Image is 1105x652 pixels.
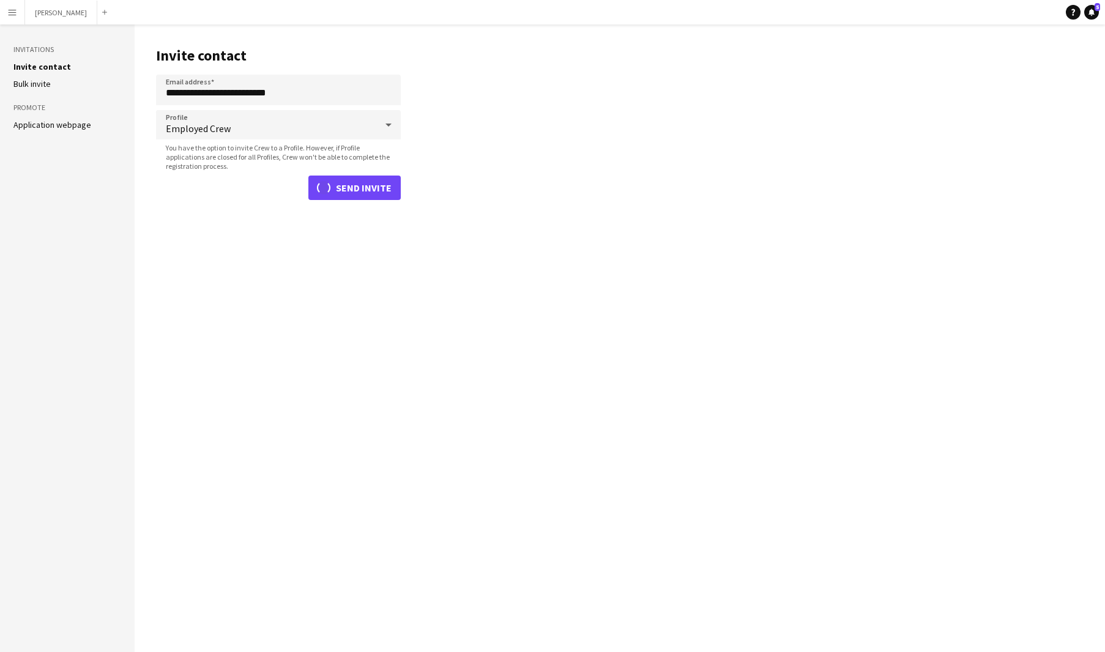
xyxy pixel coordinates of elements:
button: Send invite [308,176,401,200]
button: [PERSON_NAME] [25,1,97,24]
h3: Promote [13,102,121,113]
a: 5 [1084,5,1099,20]
span: You have the option to invite Crew to a Profile. However, if Profile applications are closed for ... [156,143,401,171]
span: 5 [1095,3,1100,11]
a: Bulk invite [13,78,51,89]
h3: Invitations [13,44,121,55]
a: Application webpage [13,119,91,130]
span: Employed Crew [166,122,376,135]
h1: Invite contact [156,46,401,65]
a: Invite contact [13,61,71,72]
